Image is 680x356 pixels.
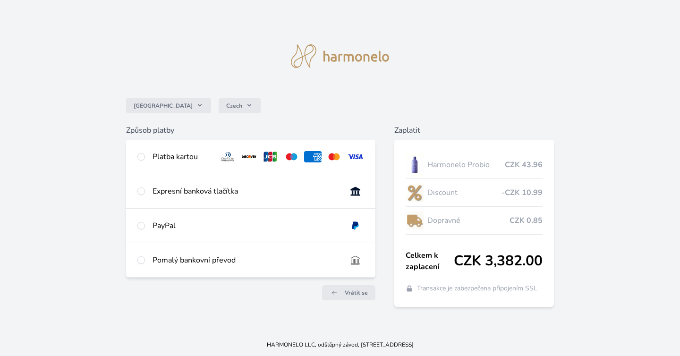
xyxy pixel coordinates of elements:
img: jcb.svg [262,151,279,162]
img: mc.svg [325,151,343,162]
span: [GEOGRAPHIC_DATA] [134,102,193,110]
div: Pomalý bankovní převod [153,254,339,266]
span: Transakce je zabezpečena připojením SSL [417,284,537,293]
img: maestro.svg [283,151,300,162]
img: visa.svg [347,151,364,162]
span: Celkem k zaplacení [406,250,454,272]
span: CZK 43.96 [505,159,543,170]
span: -CZK 10.99 [501,187,543,198]
span: Czech [226,102,242,110]
img: delivery-lo.png [406,209,424,232]
a: Vrátit se [322,285,375,300]
img: onlineBanking_CZ.svg [347,186,364,197]
img: paypal.svg [347,220,364,231]
div: PayPal [153,220,339,231]
button: [GEOGRAPHIC_DATA] [126,98,211,113]
img: amex.svg [304,151,322,162]
img: discover.svg [240,151,258,162]
span: CZK 0.85 [510,215,543,226]
div: Platba kartou [153,151,212,162]
button: Czech [219,98,261,113]
span: CZK 3,382.00 [454,253,543,270]
span: Vrátit se [345,289,368,297]
h6: Zaplatit [394,125,554,136]
h6: Způsob platby [126,125,375,136]
span: Discount [427,187,502,198]
span: Dopravné [427,215,510,226]
img: diners.svg [219,151,237,162]
div: Expresní banková tlačítka [153,186,339,197]
img: bankTransfer_IBAN.svg [347,254,364,266]
span: Harmonelo Probio [427,159,505,170]
img: logo.svg [291,44,389,68]
img: CLEAN_PROBIO_se_stinem_x-lo.jpg [406,153,424,177]
img: discount-lo.png [406,181,424,204]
